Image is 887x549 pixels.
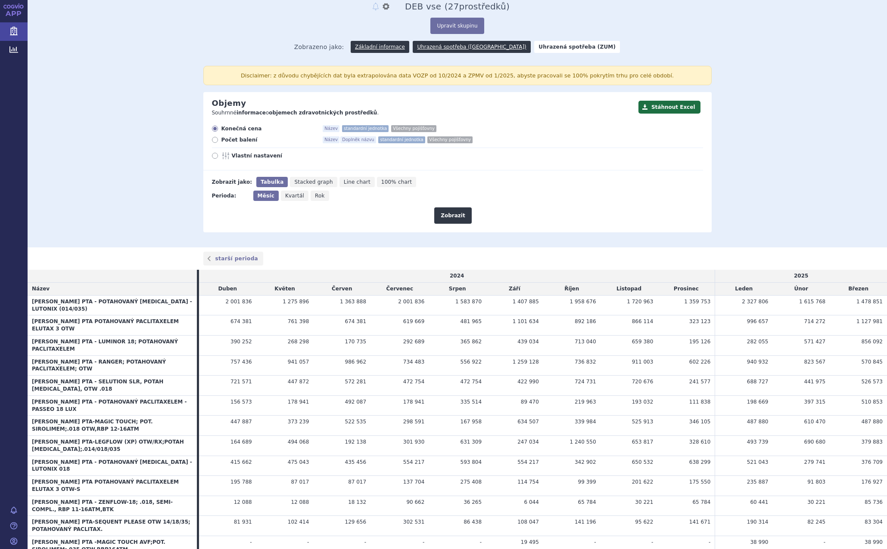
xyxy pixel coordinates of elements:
span: 631 309 [461,439,482,445]
span: 688 727 [747,379,769,385]
td: Listopad [601,282,658,295]
span: - [423,539,424,545]
td: Září [486,282,543,295]
span: - [824,539,825,545]
span: 435 456 [345,459,367,465]
span: Zobrazeno jako: [294,41,344,53]
span: Kvartál [285,193,304,199]
td: Říjen [543,282,601,295]
span: 714 272 [804,318,826,324]
span: 178 941 [288,399,309,405]
span: 653 817 [632,439,654,445]
span: 268 298 [288,339,309,345]
span: 279 741 [804,459,826,465]
span: Konečná cena [221,125,316,132]
span: 346 105 [689,419,711,425]
span: Doplněk názvu [340,136,376,143]
span: Stacked graph [294,179,333,185]
span: 525 913 [632,419,654,425]
span: 235 887 [747,479,769,485]
td: Prosinec [657,282,715,295]
span: 441 975 [804,379,826,385]
h2: Objemy [212,99,246,108]
span: 720 676 [632,379,654,385]
strong: objemech zdravotnických prostředků [269,110,377,116]
span: 141 671 [689,519,711,525]
span: 556 922 [461,359,482,365]
a: Uhrazená spotřeba ([GEOGRAPHIC_DATA]) [413,41,530,53]
button: notifikace [371,1,380,12]
span: 1 478 851 [856,299,883,305]
td: Únor [772,282,830,295]
span: - [480,539,482,545]
span: 492 087 [345,399,367,405]
span: 1 615 768 [799,299,825,305]
span: 335 514 [461,399,482,405]
span: 554 217 [517,459,539,465]
span: 690 680 [804,439,826,445]
span: 176 927 [861,479,883,485]
span: 342 902 [575,459,596,465]
span: 1 958 676 [570,299,596,305]
span: 724 731 [575,379,596,385]
span: standardní jednotka [378,136,425,143]
span: 1 101 634 [513,318,539,324]
td: Duben [199,282,256,295]
span: Tabulka [261,179,283,185]
span: - [594,539,596,545]
span: 674 381 [230,318,252,324]
td: Leden [715,282,773,295]
span: - [651,539,653,545]
span: 526 573 [861,379,883,385]
span: 1 127 981 [856,318,883,324]
span: 572 281 [345,379,367,385]
span: 38 990 [865,539,883,545]
span: 415 662 [230,459,252,465]
span: [PERSON_NAME] PTA-LEGFLOW (XP) OTW/RX;POTAH [MEDICAL_DATA];.014/018/035 [32,439,184,452]
span: 761 398 [288,318,309,324]
span: 178 941 [403,399,425,405]
span: 38 990 [750,539,768,545]
span: 510 853 [861,399,883,405]
td: Srpen [429,282,486,295]
span: - [709,539,710,545]
span: 941 057 [288,359,309,365]
span: 60 441 [750,499,768,505]
td: 2025 [715,270,887,282]
span: Všechny pojišťovny [391,125,436,132]
span: 481 965 [461,318,482,324]
span: 167 958 [461,419,482,425]
td: Květen [256,282,314,295]
span: 100% chart [381,179,412,185]
span: 85 736 [865,499,883,505]
span: 195 788 [230,479,252,485]
span: 18 132 [348,499,366,505]
span: 1 259 128 [513,359,539,365]
span: [PERSON_NAME] PTA POTAHOVANÝ PACLITAXELEM ELUTAX 3 OTW [32,318,179,332]
span: 95 622 [635,519,653,525]
span: 114 754 [517,479,539,485]
a: Základní informace [351,41,409,53]
span: 27 [448,1,459,12]
span: 713 040 [575,339,596,345]
span: [PERSON_NAME] PTA - SELUTION SLR, POTAH [MEDICAL_DATA], OTW .018 [32,379,163,392]
span: 1 275 896 [283,299,309,305]
span: 940 932 [747,359,769,365]
button: Zobrazit [434,207,471,224]
span: [PERSON_NAME] PTA - POTAHOVANÝ [MEDICAL_DATA] - LUTONIX (014/035) [32,299,192,312]
span: 447 872 [288,379,309,385]
span: [PERSON_NAME] PTA - ZENFLOW-18; .018, SEMI- COMPL., RBP 11-16ATM,BTK [32,499,173,512]
span: 90 662 [406,499,424,505]
span: 99 399 [578,479,596,485]
span: Název [323,136,339,143]
span: 198 669 [747,399,769,405]
span: 373 239 [288,419,309,425]
td: Březen [830,282,887,295]
span: 494 068 [288,439,309,445]
span: 302 531 [403,519,425,525]
span: 472 754 [461,379,482,385]
span: 911 003 [632,359,654,365]
span: - [250,539,252,545]
span: 422 990 [517,379,539,385]
span: 30 221 [635,499,653,505]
